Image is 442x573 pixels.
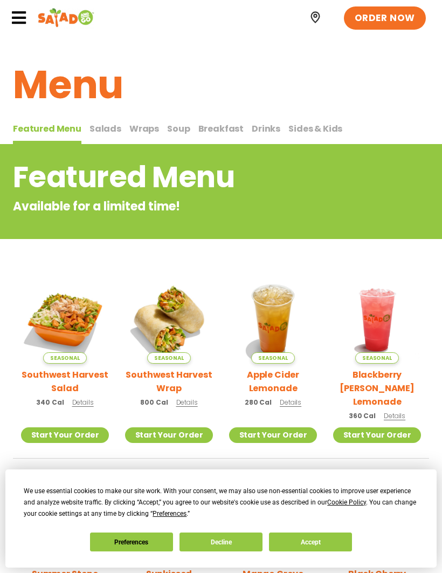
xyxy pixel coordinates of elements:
span: Featured Menu [13,122,81,135]
span: Drinks [252,122,280,135]
button: Decline [179,533,263,551]
span: 280 Cal [245,398,272,407]
span: ORDER NOW [355,12,415,25]
span: Breakfast [198,122,244,135]
span: Details [72,398,94,407]
span: 340 Cal [36,398,64,407]
span: Sides & Kids [288,122,342,135]
img: Product photo for Apple Cider Lemonade [229,276,317,364]
span: 800 Cal [140,398,168,407]
span: Cookie Policy [327,499,366,506]
a: Start Your Order [229,427,317,443]
a: Start Your Order [21,427,109,443]
span: Wraps [129,122,159,135]
a: Start Your Order [333,427,421,443]
h2: Blackberry [PERSON_NAME] Lemonade [333,368,421,408]
button: Preferences [90,533,173,551]
div: Cookie Consent Prompt [5,469,437,568]
img: Header logo [38,7,94,29]
div: We use essential cookies to make our site work. With your consent, we may also use non-essential ... [24,486,418,520]
p: Available for a limited time! [13,197,342,215]
span: Details [280,398,301,407]
span: Preferences [153,510,187,517]
span: Soup [167,122,190,135]
h2: Featured Menu [13,155,342,199]
span: Details [176,398,198,407]
img: Product photo for Southwest Harvest Wrap [125,276,213,364]
div: Tabbed content [13,118,429,145]
h2: Apple Cider Lemonade [229,368,317,395]
span: 360 Cal [349,411,376,421]
span: Seasonal [43,352,87,364]
span: Details [384,411,405,420]
h2: Southwest Harvest Salad [21,368,109,395]
span: Seasonal [355,352,399,364]
img: Product photo for Blackberry Bramble Lemonade [333,276,421,364]
span: Seasonal [251,352,295,364]
h1: Menu [13,56,429,114]
button: Accept [269,533,352,551]
img: Product photo for Southwest Harvest Salad [21,276,109,364]
a: ORDER NOW [344,6,426,30]
span: Salads [89,122,121,135]
h2: Southwest Harvest Wrap [125,368,213,395]
span: Seasonal [147,352,191,364]
a: Start Your Order [125,427,213,443]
